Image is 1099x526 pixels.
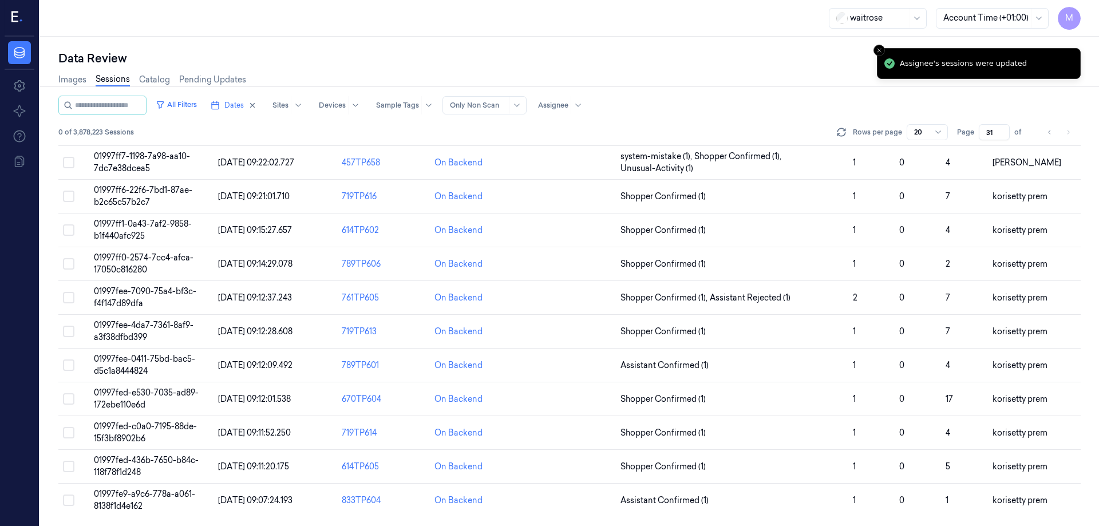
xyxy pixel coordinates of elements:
[218,191,290,201] span: [DATE] 09:21:01.710
[620,461,706,473] span: Shopper Confirmed (1)
[94,354,195,376] span: 01997fee-0411-75bd-bac5-d5c1a8444824
[620,191,706,203] span: Shopper Confirmed (1)
[946,225,950,235] span: 4
[899,191,904,201] span: 0
[946,360,950,370] span: 4
[63,326,74,337] button: Select row
[899,225,904,235] span: 0
[899,461,904,472] span: 0
[63,292,74,303] button: Select row
[342,292,425,304] div: 761TP605
[218,428,291,438] span: [DATE] 09:11:52.250
[342,157,425,169] div: 457TP658
[434,359,483,371] div: On Backend
[342,191,425,203] div: 719TP616
[993,292,1047,303] span: korisetty prem
[899,292,904,303] span: 0
[1042,124,1076,140] nav: pagination
[218,394,291,404] span: [DATE] 09:12:01.538
[993,428,1047,438] span: korisetty prem
[63,224,74,236] button: Select row
[993,259,1047,269] span: korisetty prem
[853,495,856,505] span: 1
[899,360,904,370] span: 0
[63,258,74,270] button: Select row
[58,127,134,137] span: 0 of 3,878,223 Sessions
[342,359,425,371] div: 789TP601
[434,258,483,270] div: On Backend
[620,292,710,304] span: Shopper Confirmed (1) ,
[218,225,292,235] span: [DATE] 09:15:27.657
[1042,124,1058,140] button: Go to previous page
[151,96,201,114] button: All Filters
[899,428,904,438] span: 0
[63,359,74,371] button: Select row
[993,495,1047,505] span: korisetty prem
[946,326,950,337] span: 7
[946,191,950,201] span: 7
[63,427,74,438] button: Select row
[899,495,904,505] span: 0
[993,360,1047,370] span: korisetty prem
[853,292,857,303] span: 2
[434,461,483,473] div: On Backend
[94,286,196,309] span: 01997fee-7090-75a4-bf3c-f4f147d89dfa
[218,461,289,472] span: [DATE] 09:11:20.175
[342,224,425,236] div: 614TP602
[853,191,856,201] span: 1
[993,191,1047,201] span: korisetty prem
[853,394,856,404] span: 1
[63,461,74,472] button: Select row
[434,292,483,304] div: On Backend
[946,495,948,505] span: 1
[218,292,292,303] span: [DATE] 09:12:37.243
[899,157,904,168] span: 0
[94,151,190,173] span: 01997ff7-1198-7a98-aa10-7dc7e38dcea5
[620,151,694,163] span: system-mistake (1) ,
[63,157,74,168] button: Select row
[957,127,974,137] span: Page
[620,224,706,236] span: Shopper Confirmed (1)
[1058,7,1081,30] button: M
[993,225,1047,235] span: korisetty prem
[58,74,86,86] a: Images
[853,225,856,235] span: 1
[434,393,483,405] div: On Backend
[853,157,856,168] span: 1
[873,45,885,56] button: Close toast
[96,73,130,86] a: Sessions
[63,191,74,202] button: Select row
[620,427,706,439] span: Shopper Confirmed (1)
[94,455,199,477] span: 01997fed-436b-7650-b84c-118f78f1d248
[63,393,74,405] button: Select row
[94,219,192,241] span: 01997ff1-0a43-7af2-9858-b1f440afc925
[94,252,193,275] span: 01997ff0-2574-7cc4-afca-17050c816280
[342,461,425,473] div: 614TP605
[94,185,192,207] span: 01997ff6-22f6-7bd1-87ae-b2c65c57b2c7
[993,157,1061,168] span: [PERSON_NAME]
[946,394,953,404] span: 17
[946,292,950,303] span: 7
[853,360,856,370] span: 1
[993,326,1047,337] span: korisetty prem
[900,58,1027,69] div: Assignee's sessions were updated
[946,259,950,269] span: 2
[946,428,950,438] span: 4
[899,259,904,269] span: 0
[434,326,483,338] div: On Backend
[434,495,483,507] div: On Backend
[1014,127,1033,137] span: of
[434,427,483,439] div: On Backend
[342,495,425,507] div: 833TP604
[94,320,193,342] span: 01997fee-4da7-7361-8af9-a3f38dfbd399
[620,258,706,270] span: Shopper Confirmed (1)
[342,393,425,405] div: 670TP604
[710,292,790,304] span: Assistant Rejected (1)
[694,151,784,163] span: Shopper Confirmed (1) ,
[342,326,425,338] div: 719TP613
[853,461,856,472] span: 1
[946,461,950,472] span: 5
[993,394,1047,404] span: korisetty prem
[94,489,195,511] span: 01997fe9-a9c6-778a-a061-8138f1d4e162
